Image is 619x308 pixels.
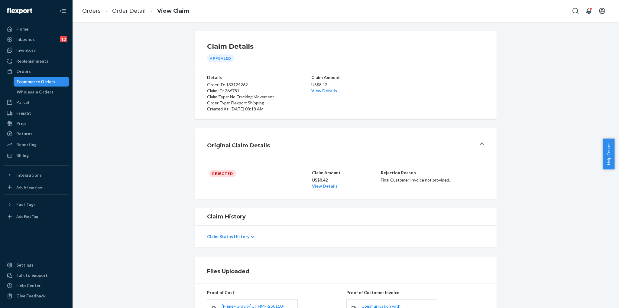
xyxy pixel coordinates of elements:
[312,170,380,176] p: Claim Amount
[82,8,101,14] a: Orders
[4,45,69,55] a: Inventory
[4,200,69,209] button: Fast Tags
[207,54,234,62] div: Appealed
[16,283,41,289] div: Help Center
[207,42,485,51] h1: Claim Details
[381,170,482,176] p: Rejection Reason
[4,97,69,107] a: Parcel
[569,5,582,17] button: Open Search Box
[57,5,69,17] button: Close Navigation
[4,24,69,34] a: Home
[16,293,46,299] div: Give Feedback
[4,212,69,221] a: Add Fast Tag
[77,2,194,20] ol: breadcrumbs
[16,142,37,148] div: Reporting
[207,94,310,100] p: Claim Type: No Tracking Movement
[16,131,32,137] div: Returns
[207,142,270,149] h1: Original Claim Details
[583,5,595,17] button: Open notifications
[311,88,337,93] a: View Details
[381,177,482,183] p: Final Customer Invoice not provided.
[16,185,43,190] div: Add Integration
[4,270,69,280] a: Talk to Support
[312,177,380,183] p: US$8.42
[17,79,55,85] div: Ecommerce Orders
[195,128,497,160] button: Original Claim Details
[16,99,29,105] div: Parcel
[112,8,146,14] a: Order Detail
[16,202,36,208] div: Fast Tags
[311,82,380,88] p: US$8.42
[60,36,67,42] div: 12
[16,120,26,126] div: Prep
[4,140,69,149] a: Reporting
[4,108,69,118] a: Freight
[16,272,48,278] div: Talk to Support
[17,89,53,95] div: Wholesale Orders
[207,82,310,88] p: Order ID: 133124262
[207,88,310,94] p: Claim ID: 266781
[4,119,69,128] a: Prep
[16,26,28,32] div: Home
[4,291,69,301] button: Give Feedback
[4,182,69,192] a: Add Integration
[346,290,485,296] p: Proof of Customer Invoice
[603,139,614,169] button: Help Center
[16,36,35,42] div: Inbounds
[157,8,190,14] a: View Claim
[14,87,69,97] a: Wholesale Orders
[4,34,69,44] a: Inbounds12
[4,56,69,66] a: Replenishments
[4,260,69,270] a: Settings
[207,213,485,221] h1: Claim History
[596,5,608,17] button: Open account menu
[16,214,38,219] div: Add Fast Tag
[4,281,69,290] a: Help Center
[4,151,69,160] a: Billing
[16,262,34,268] div: Settings
[312,183,338,188] a: View Details
[16,47,36,53] div: Inventory
[16,58,48,64] div: Replenishments
[207,74,310,80] p: Details
[4,129,69,139] a: Returns
[209,170,236,177] div: Rejected
[7,8,32,14] img: Flexport logo
[16,152,29,159] div: Billing
[16,110,31,116] div: Freight
[207,290,345,296] p: Proof of Cost
[4,170,69,180] button: Integrations
[4,67,69,76] a: Orders
[16,68,31,74] div: Orders
[207,106,310,112] p: Created At: [DATE] 08:18 AM
[207,267,485,275] h1: Files Uploaded
[16,172,42,178] div: Integrations
[311,74,380,80] p: Claim Amount
[207,100,310,106] p: Order Type: Flexport Shipping
[14,77,69,87] a: Ecommerce Orders
[207,234,249,240] p: Claim Status History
